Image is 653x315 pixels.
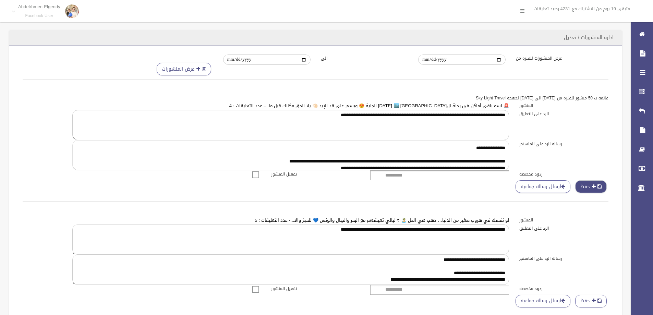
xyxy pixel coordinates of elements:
label: الرد على التعليق [514,110,614,118]
button: حفظ [575,180,607,193]
label: ردود مخصصه [514,170,614,178]
a: لو نفسك في هروب صغير من الدنيا… دهب هي الحل 🏝️ ٣ ليالي تعيشهم مع البحر والجبال والونس 💙 للحجز وال... [255,216,509,225]
header: اداره المنشورات / تعديل [556,31,622,44]
button: عرض المنشورات [157,63,211,75]
label: المنشور [514,102,614,109]
u: قائمه ب 50 منشور للفتره من [DATE] الى [DATE] لصفحه Sky Light Travel [476,94,608,102]
label: ردود مخصصه [514,285,614,292]
label: المنشور [514,216,614,224]
label: الى [316,54,413,62]
a: ارسال رساله جماعيه [516,180,570,193]
small: Facebook User [18,13,60,19]
a: 🚨 لسه باقي أماكن في رحلة ال[GEOGRAPHIC_DATA] 🏙️ [DATE] الجاية 😍 وبسعر على قد الإيد 🤏🏻 يلا الحق مك... [229,101,509,110]
label: رساله الرد على الماسنجر [514,140,614,148]
button: حفظ [575,295,607,307]
label: رساله الرد على الماسنجر [514,255,614,262]
a: ارسال رساله جماعيه [516,295,570,307]
label: عرض المنشورات للفتره من [511,54,608,62]
label: الرد على التعليق [514,225,614,232]
p: Abdelrhmen Elgendy [18,4,60,9]
label: تفعيل المنشور [266,285,365,292]
label: تفعيل المنشور [266,170,365,178]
